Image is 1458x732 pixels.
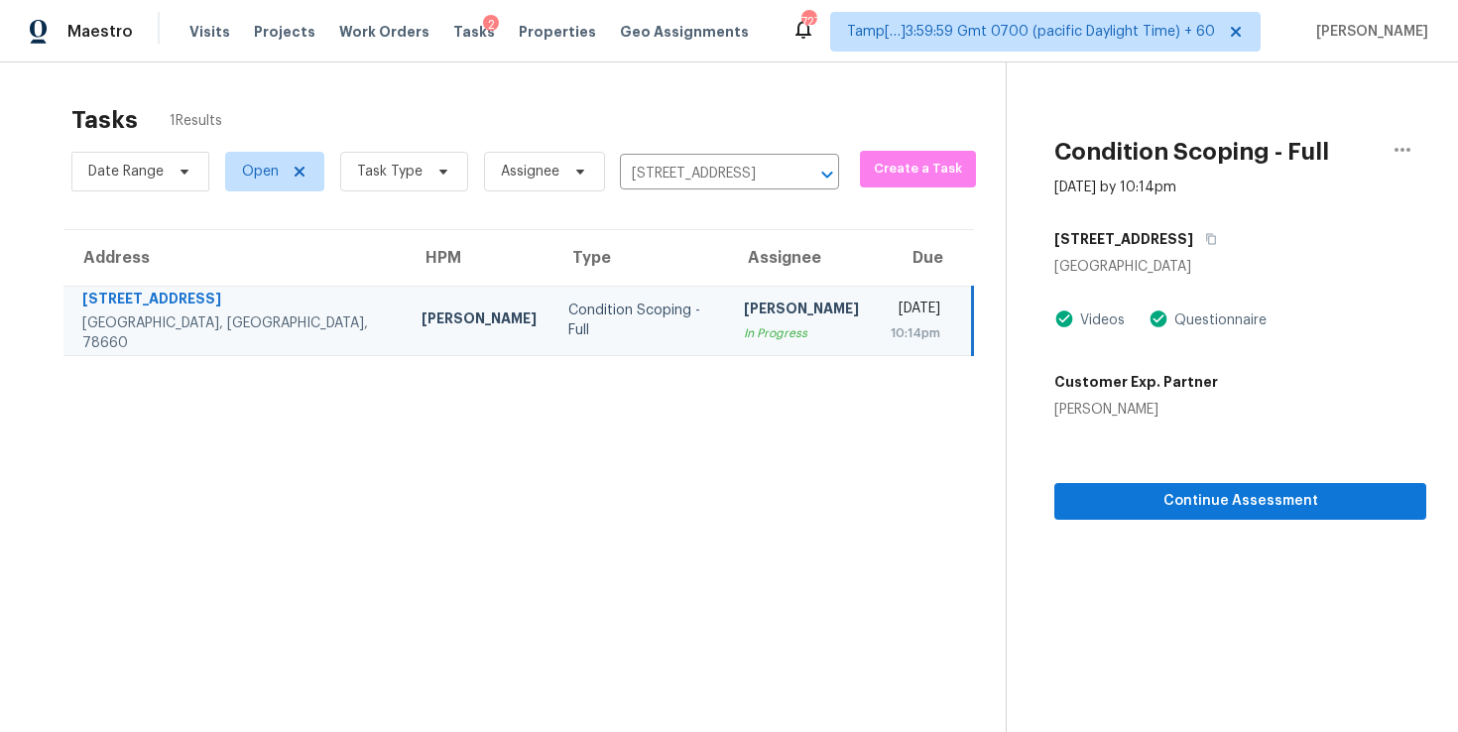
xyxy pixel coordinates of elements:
[406,230,552,286] th: HPM
[568,301,712,340] div: Condition Scoping - Full
[339,22,429,42] span: Work Orders
[813,161,841,188] button: Open
[1054,400,1218,420] div: [PERSON_NAME]
[870,158,967,181] span: Create a Task
[1054,372,1218,392] h5: Customer Exp. Partner
[620,22,749,42] span: Geo Assignments
[453,25,495,39] span: Tasks
[552,230,728,286] th: Type
[242,162,279,182] span: Open
[1054,257,1426,277] div: [GEOGRAPHIC_DATA]
[88,162,164,182] span: Date Range
[254,22,315,42] span: Projects
[71,110,138,130] h2: Tasks
[1070,489,1410,514] span: Continue Assessment
[422,308,537,333] div: [PERSON_NAME]
[1054,178,1176,197] div: [DATE] by 10:14pm
[801,12,815,32] div: 727
[1308,22,1428,42] span: [PERSON_NAME]
[357,162,423,182] span: Task Type
[63,230,406,286] th: Address
[1054,142,1329,162] h2: Condition Scoping - Full
[1168,310,1267,330] div: Questionnaire
[1054,308,1074,329] img: Artifact Present Icon
[67,22,133,42] span: Maestro
[1054,483,1426,520] button: Continue Assessment
[891,299,940,323] div: [DATE]
[82,313,390,353] div: [GEOGRAPHIC_DATA], [GEOGRAPHIC_DATA], 78660
[860,151,977,187] button: Create a Task
[847,22,1215,42] span: Tamp[…]3:59:59 Gmt 0700 (pacific Daylight Time) + 60
[189,22,230,42] span: Visits
[519,22,596,42] span: Properties
[170,111,222,131] span: 1 Results
[728,230,875,286] th: Assignee
[1149,308,1168,329] img: Artifact Present Icon
[891,323,940,343] div: 10:14pm
[1193,221,1220,257] button: Copy Address
[744,323,859,343] div: In Progress
[501,162,559,182] span: Assignee
[483,15,499,35] div: 2
[875,230,973,286] th: Due
[744,299,859,323] div: [PERSON_NAME]
[1074,310,1125,330] div: Videos
[620,159,784,189] input: Search by address
[82,289,390,313] div: [STREET_ADDRESS]
[1054,229,1193,249] h5: [STREET_ADDRESS]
